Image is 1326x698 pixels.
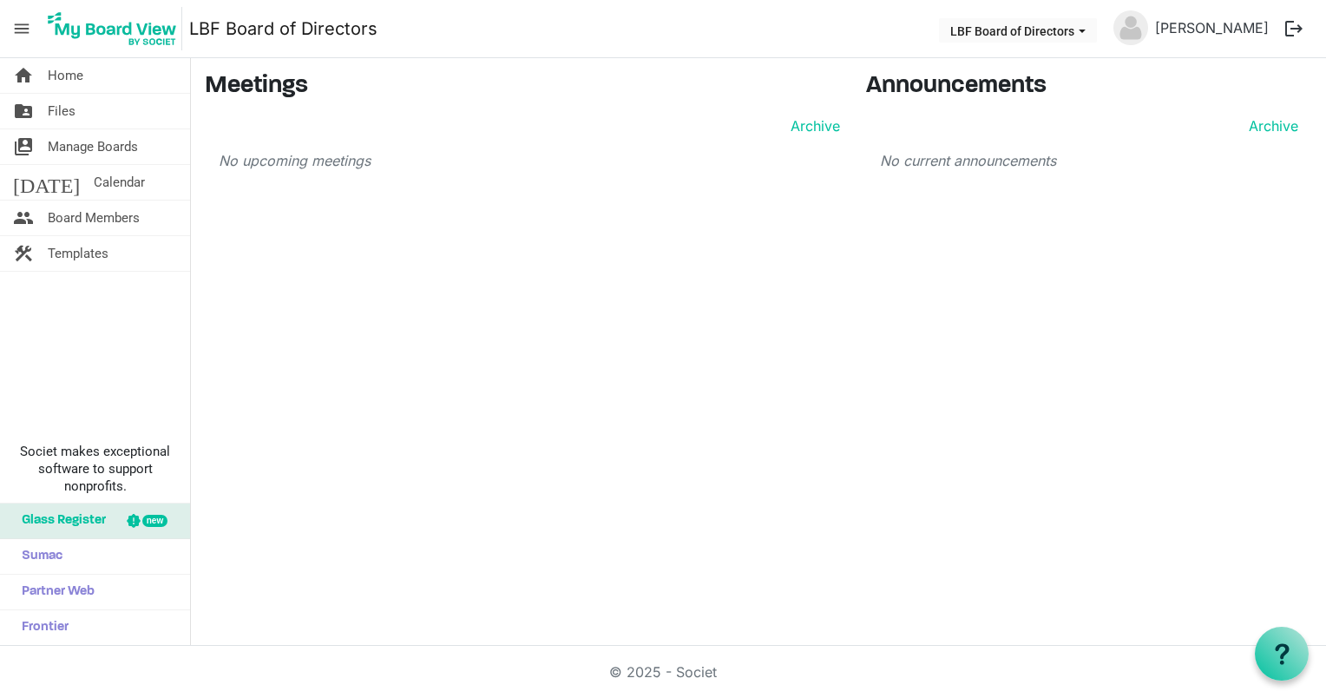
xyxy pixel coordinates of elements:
span: Files [48,94,75,128]
span: Sumac [13,539,62,574]
span: Societ makes exceptional software to support nonprofits. [8,443,182,495]
span: Frontier [13,610,69,645]
span: Board Members [48,201,140,235]
h3: Announcements [866,72,1312,102]
span: people [13,201,34,235]
a: Archive [1242,115,1298,136]
span: Glass Register [13,504,106,538]
p: No upcoming meetings [219,150,840,171]
span: Manage Boards [48,129,138,164]
span: Home [48,58,83,93]
span: menu [5,12,38,45]
a: LBF Board of Directors [189,11,377,46]
span: Calendar [94,165,145,200]
img: My Board View Logo [43,7,182,50]
span: Partner Web [13,575,95,609]
a: Archive [784,115,840,136]
span: folder_shared [13,94,34,128]
button: LBF Board of Directors dropdownbutton [939,18,1097,43]
a: My Board View Logo [43,7,189,50]
h3: Meetings [205,72,840,102]
span: switch_account [13,129,34,164]
img: no-profile-picture.svg [1113,10,1148,45]
div: new [142,515,167,527]
span: construction [13,236,34,271]
button: logout [1276,10,1312,47]
span: home [13,58,34,93]
a: © 2025 - Societ [609,663,717,681]
a: [PERSON_NAME] [1148,10,1276,45]
span: Templates [48,236,108,271]
p: No current announcements [880,150,1298,171]
span: [DATE] [13,165,80,200]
